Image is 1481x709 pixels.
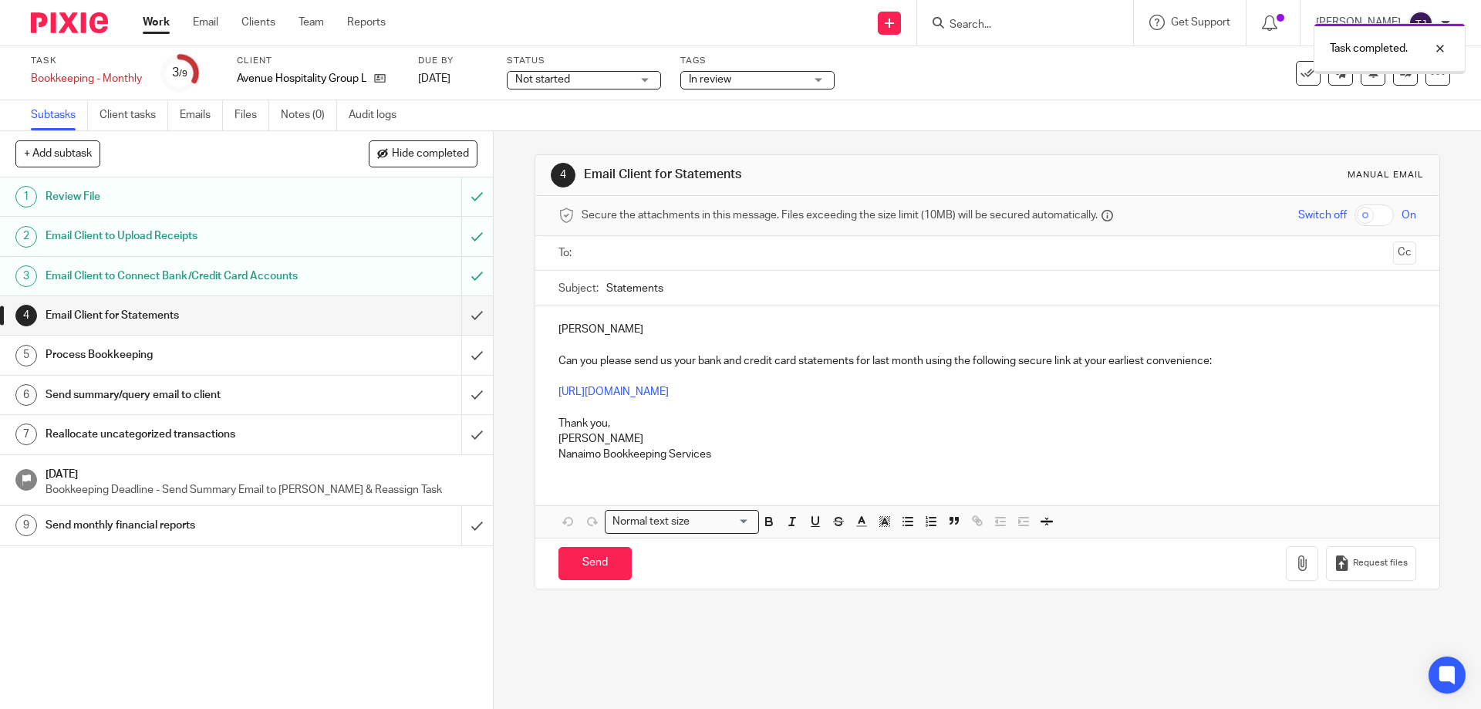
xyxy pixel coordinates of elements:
label: To: [558,245,575,261]
div: Manual email [1348,169,1424,181]
h1: Review File [46,185,312,208]
div: 7 [15,424,37,445]
h1: Email Client to Connect Bank/Credit Card Accounts [46,265,312,288]
a: Subtasks [31,100,88,130]
p: [PERSON_NAME] [558,431,1415,447]
span: In review [689,74,731,85]
label: Subject: [558,281,599,296]
label: Tags [680,55,835,67]
button: + Add subtask [15,140,100,167]
img: Pixie [31,12,108,33]
a: Emails [180,100,223,130]
p: Bookkeeping Deadline - Send Summary Email to [PERSON_NAME] & Reassign Task [46,482,477,498]
div: 3 [15,265,37,287]
a: Files [234,100,269,130]
a: [URL][DOMAIN_NAME] [558,387,669,397]
a: Team [299,15,324,30]
button: Request files [1326,546,1415,581]
a: Audit logs [349,100,408,130]
span: Secure the attachments in this message. Files exceeding the size limit (10MB) will be secured aut... [582,208,1098,223]
button: Cc [1393,241,1416,265]
h1: Send monthly financial reports [46,514,312,537]
div: 6 [15,384,37,406]
span: Hide completed [392,148,469,160]
a: Work [143,15,170,30]
p: Thank you, [558,416,1415,431]
img: svg%3E [1408,11,1433,35]
span: On [1402,208,1416,223]
a: Email [193,15,218,30]
input: Search for option [694,514,750,530]
h1: Email Client for Statements [46,304,312,327]
p: Task completed. [1330,41,1408,56]
div: 3 [172,64,187,82]
span: Normal text size [609,514,693,530]
div: Bookkeeping - Monthly [31,71,142,86]
div: 9 [15,515,37,536]
span: Switch off [1298,208,1347,223]
div: 4 [15,305,37,326]
a: Reports [347,15,386,30]
h1: [DATE] [46,463,477,482]
div: 4 [551,163,575,187]
span: Request files [1353,557,1408,569]
h1: Process Bookkeeping [46,343,312,366]
label: Status [507,55,661,67]
a: Notes (0) [281,100,337,130]
span: [DATE] [418,73,450,84]
h1: Send summary/query email to client [46,383,312,407]
a: Clients [241,15,275,30]
div: 2 [15,226,37,248]
label: Due by [418,55,487,67]
div: 5 [15,345,37,366]
small: /9 [179,69,187,78]
p: [PERSON_NAME] [558,322,1415,337]
input: Send [558,547,632,580]
h1: Email Client to Upload Receipts [46,225,312,248]
h1: Reallocate uncategorized transactions [46,423,312,446]
a: Client tasks [100,100,168,130]
div: 1 [15,186,37,208]
span: Not started [515,74,570,85]
p: Nanaimo Bookkeeping Services [558,447,1415,462]
label: Client [237,55,399,67]
p: Avenue Hospitality Group Ltd. [237,71,366,86]
label: Task [31,55,142,67]
p: Can you please send us your bank and credit card statements for last month using the following se... [558,353,1415,369]
div: Search for option [605,510,759,534]
button: Hide completed [369,140,477,167]
h1: Email Client for Statements [584,167,1021,183]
